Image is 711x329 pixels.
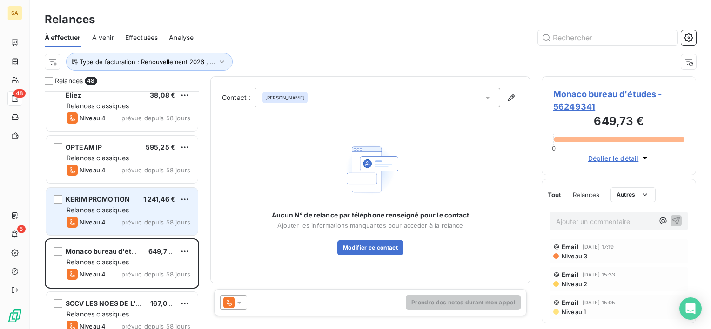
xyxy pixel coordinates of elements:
span: KERIM PROMOTION [66,195,130,203]
div: SA [7,6,22,20]
span: prévue depuis 58 jours [121,114,190,122]
h3: Relances [45,11,95,28]
span: 649,73 € [148,247,178,255]
span: 48 [13,89,26,98]
span: Relances classiques [67,206,129,214]
span: Relances classiques [67,258,129,266]
span: Niveau 4 [80,166,106,174]
span: OPTEAM IP [66,143,102,151]
span: Email [562,299,579,306]
span: Tout [548,191,562,198]
span: 5 [17,225,26,233]
span: Ajouter les informations manquantes pour accéder à la relance [277,222,463,229]
span: Niveau 4 [80,114,106,122]
button: Prendre des notes durant mon appel [406,295,521,310]
span: Email [562,243,579,250]
span: Niveau 2 [561,280,587,288]
span: Analyse [169,33,194,42]
span: SCCV LES NOES DE L'ILLE [66,299,149,307]
span: prévue depuis 58 jours [121,166,190,174]
span: Déplier le détail [588,153,639,163]
span: 167,00 € [150,299,177,307]
input: Rechercher [538,30,677,45]
span: 1 241,46 € [143,195,176,203]
span: Relances classiques [67,154,129,162]
span: [DATE] 17:19 [583,244,614,250]
span: Niveau 3 [561,252,587,260]
span: 0 [552,145,556,152]
div: grid [45,91,199,329]
span: Niveau 4 [80,270,106,278]
span: Relances classiques [67,310,129,318]
span: Monaco bureau d'études [66,247,147,255]
a: 48 [7,91,22,106]
span: Relances [573,191,599,198]
span: [DATE] 15:05 [583,300,616,305]
span: Aucun N° de relance par téléphone renseigné pour le contact [272,211,469,220]
span: Relances classiques [67,102,129,110]
span: [PERSON_NAME] [265,94,305,101]
span: Niveau 1 [561,308,586,316]
img: Empty state [341,139,400,199]
span: Monaco bureau d'études - 56249341 [553,88,684,113]
span: Eliez [66,91,81,99]
span: 48 [85,77,97,85]
button: Type de facturation : Renouvellement 2026 , ... [66,53,233,71]
img: Logo LeanPay [7,309,22,323]
label: Contact : [222,93,255,102]
span: Type de facturation : Renouvellement 2026 , ... [80,58,215,66]
span: prévue depuis 58 jours [121,218,190,226]
button: Autres [610,187,656,202]
span: prévue depuis 58 jours [121,270,190,278]
span: Email [562,271,579,278]
span: À effectuer [45,33,81,42]
button: Modifier ce contact [337,240,403,255]
span: Relances [55,76,83,86]
span: Niveau 4 [80,218,106,226]
span: [DATE] 15:33 [583,272,616,277]
button: Déplier le détail [585,153,653,164]
span: Effectuées [125,33,158,42]
span: 595,25 € [146,143,175,151]
span: 38,08 € [150,91,175,99]
h3: 649,73 € [553,113,684,132]
span: À venir [92,33,114,42]
div: Open Intercom Messenger [679,297,702,320]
